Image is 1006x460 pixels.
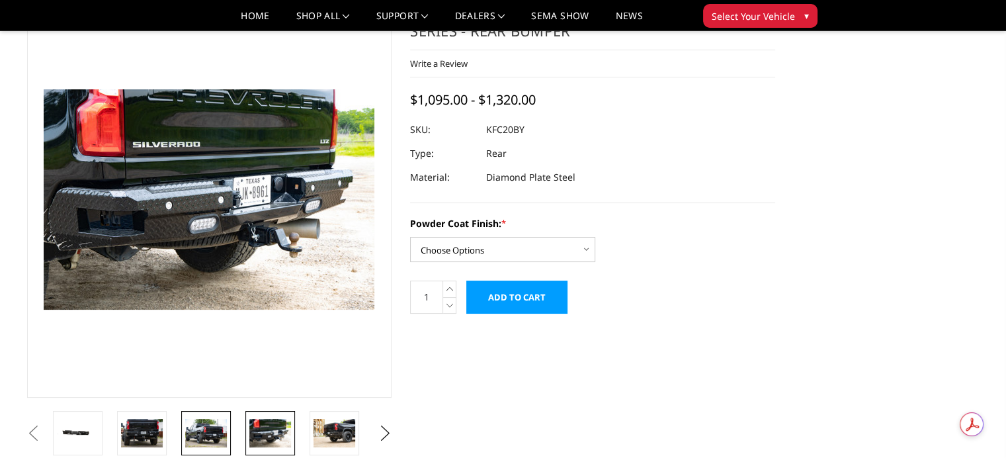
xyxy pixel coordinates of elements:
[486,118,524,142] dd: KFC20BY
[27,1,392,398] a: 2020-2025 Chevrolet/GMC 2500-3500 - FT Series - Rear Bumper
[121,419,163,447] img: 2020-2025 Chevrolet/GMC 2500-3500 - FT Series - Rear Bumper
[410,142,476,165] dt: Type:
[455,11,505,30] a: Dealers
[466,281,567,314] input: Add to Cart
[410,91,536,109] span: $1,095.00 - $1,320.00
[804,9,809,23] span: ▾
[940,396,1006,460] iframe: Chat Widget
[375,424,395,443] button: Next
[531,11,589,30] a: SEMA Show
[241,11,269,30] a: Home
[410,58,468,69] a: Write a Review
[376,11,429,30] a: Support
[486,142,507,165] dd: Rear
[703,4,817,28] button: Select Your Vehicle
[410,216,775,230] label: Powder Coat Finish:
[410,165,476,189] dt: Material:
[185,419,227,447] img: 2020-2025 Chevrolet/GMC 2500-3500 - FT Series - Rear Bumper
[296,11,350,30] a: shop all
[615,11,642,30] a: News
[410,118,476,142] dt: SKU:
[486,165,575,189] dd: Diamond Plate Steel
[249,419,291,447] img: 2020-2025 Chevrolet/GMC 2500-3500 - FT Series - Rear Bumper
[712,9,795,23] span: Select Your Vehicle
[24,424,44,443] button: Previous
[314,419,355,447] img: 2020-2025 Chevrolet/GMC 2500-3500 - FT Series - Rear Bumper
